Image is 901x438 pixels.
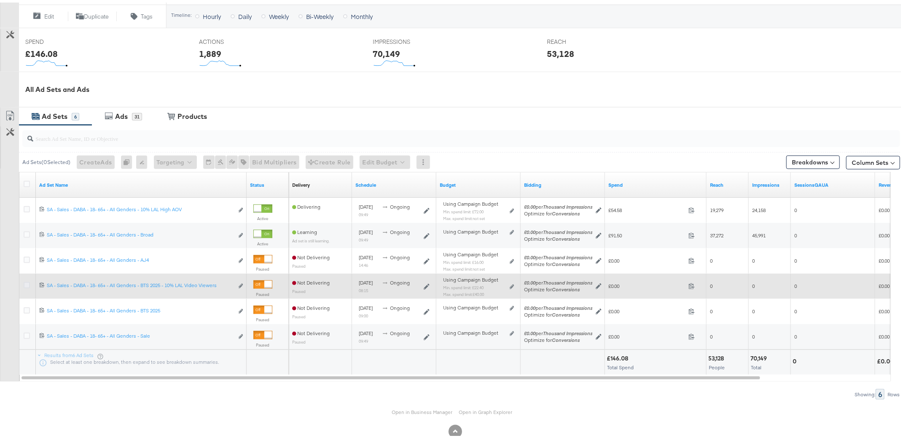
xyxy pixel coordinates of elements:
span: per [524,328,592,334]
div: Optimize for [524,258,592,265]
sub: Paused [292,261,306,266]
span: [DATE] [359,302,373,309]
em: Thousand Impressions [543,252,592,258]
span: Using Campaign Budget [443,274,498,281]
label: Paused [253,314,272,320]
div: Products [178,109,207,119]
em: Thousand Impressions [543,302,592,309]
div: SA - Sales - DABA - 18- 65+ - All Genders - 10% LAL High AOV [47,204,234,210]
span: 19,279 [710,204,723,211]
sub: Max. spend limit : not set [443,264,485,269]
span: [DATE] [359,252,373,258]
span: £0.00 [608,280,685,287]
a: Shows when your Ad Set is scheduled to deliver. [355,179,433,186]
div: 0 [121,153,136,167]
span: 0 [794,280,797,287]
a: GA Sessions [794,179,872,186]
sub: 09:49 [359,336,368,341]
a: The total amount spent to date. [608,179,703,186]
span: ongoing [390,201,410,207]
div: Optimize for [524,233,592,240]
em: Conversions [552,233,580,239]
sub: Min. spend limit: £72.00 [443,207,484,212]
span: Weekly [269,10,289,18]
div: £0.00 [877,355,896,363]
div: 70,149 [373,45,401,57]
em: £0.00 [524,277,535,283]
a: SA - Sales - DABA - 18- 65+ - All Genders - BTS 2025 - 10% LAL Video Viewers [47,279,234,288]
span: Tags [141,10,153,18]
span: 0 [794,331,797,337]
span: £54.58 [608,204,685,211]
span: ongoing [390,328,410,334]
span: £0.00 [879,306,890,312]
em: Conversions [552,309,580,315]
span: per [524,226,592,233]
a: The number of people your ad was served to. [710,179,745,186]
em: Conversions [552,208,580,214]
div: Using Campaign Budget [443,226,508,233]
div: 0 [793,355,799,363]
span: Delivering [292,201,320,207]
sub: 14:46 [359,260,368,265]
span: Hourly [203,10,221,18]
span: 0 [794,255,797,261]
div: 31 [132,110,142,118]
span: IMPRESSIONS [373,35,436,43]
sub: 09:49 [359,210,368,215]
em: £0.00 [524,252,535,258]
span: ongoing [390,302,410,309]
span: 0 [710,331,713,337]
span: People [709,362,725,368]
div: SA - Sales - DABA - 18- 65+ - All Genders - Broad [47,229,234,236]
span: Total [751,362,761,368]
span: 0 [752,331,755,337]
label: Paused [253,340,272,345]
div: 70,149 [750,352,769,360]
button: Edit [19,9,68,19]
span: £0.00 [879,204,890,211]
em: Conversions [552,334,580,341]
span: ongoing [390,277,410,283]
div: Delivery [292,179,310,186]
div: £146.08 [25,45,58,57]
div: SA - Sales - DABA - 18- 65+ - All Genders - AJ4 [47,254,234,261]
span: per [524,302,592,309]
div: 6 [72,110,79,118]
em: Thousand Impressions [543,277,592,283]
em: £0.00 [524,201,535,207]
span: [DATE] [359,277,373,283]
div: Using Campaign Budget [443,327,508,334]
div: Optimize for [524,208,592,215]
sub: Max. spend limit : £40.00 [443,289,484,294]
div: SA - Sales - DABA - 18- 65+ - All Genders - BTS 2025 [47,305,234,312]
span: 0 [710,280,713,287]
a: Open in Graph Explorer [459,406,513,413]
input: Search Ad Set Name, ID or Objective [33,124,819,141]
span: Not Delivering [292,252,330,258]
span: Total Spend [607,362,634,368]
span: 0 [710,255,713,261]
span: REACH [547,35,610,43]
span: Duplicate [84,10,109,18]
span: £0.00 [608,331,685,337]
sub: 09:00 [359,311,368,316]
div: 1,889 [199,45,221,57]
em: £0.00 [524,226,535,233]
span: £91.50 [608,230,685,236]
a: SA - Sales - DABA - 18- 65+ - All Genders - Broad [47,229,234,238]
span: 0 [794,306,797,312]
div: SA - Sales - DABA - 18- 65+ - All Genders - Sale [47,330,234,337]
span: Daily [238,10,252,18]
sub: Ad set is still learning. [292,236,330,241]
span: [DATE] [359,226,373,233]
span: 0 [752,255,755,261]
em: Conversions [552,284,580,290]
span: £0.00 [608,255,685,261]
sub: Min. spend limit: £16.00 [443,257,484,262]
a: SA - Sales - DABA - 18- 65+ - All Genders - AJ4 [47,254,234,263]
span: per [524,252,592,258]
span: Not Delivering [292,302,330,309]
em: £0.00 [524,302,535,309]
span: 37,272 [710,230,723,236]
